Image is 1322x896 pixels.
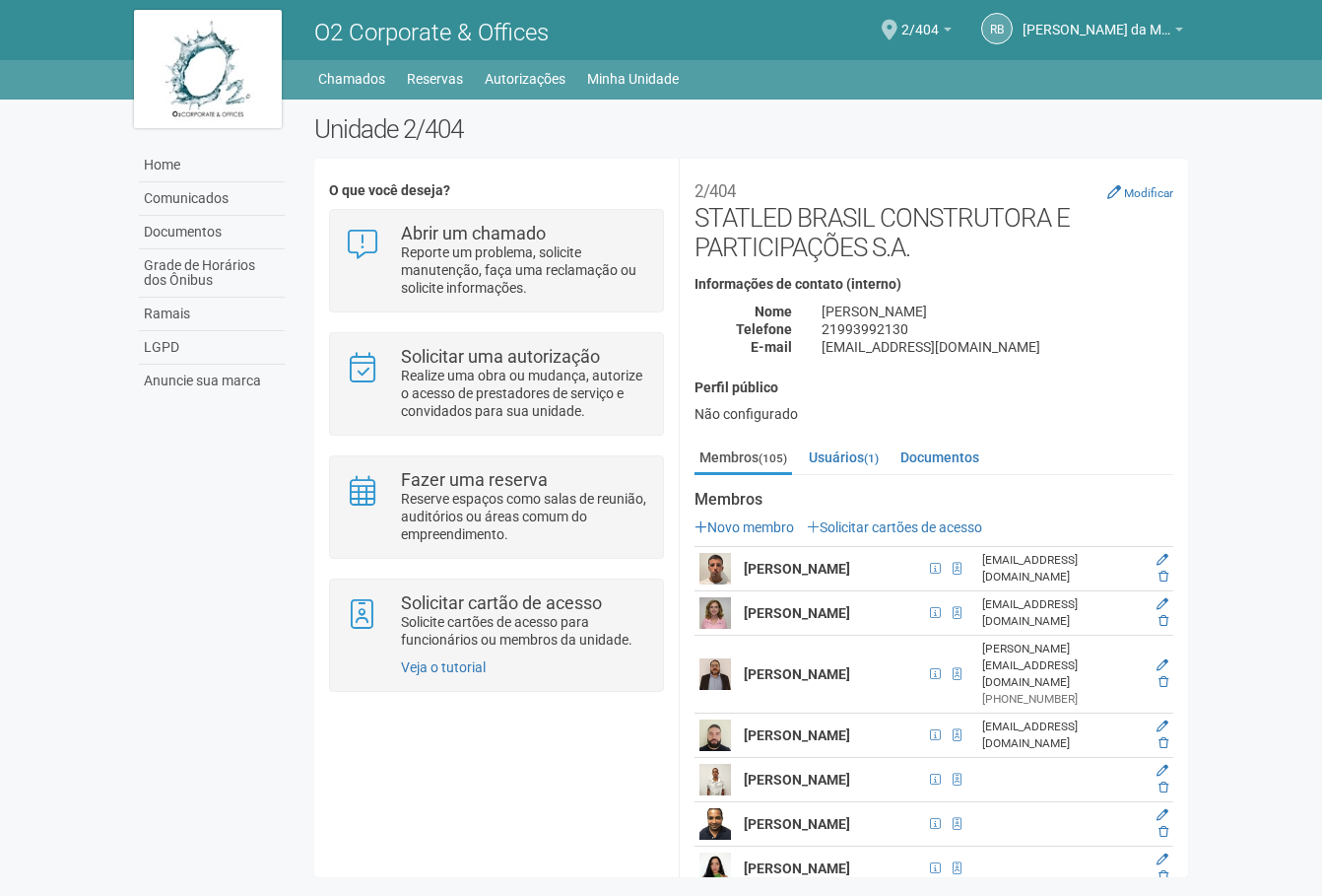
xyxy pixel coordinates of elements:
[807,320,1188,338] div: 21993992130
[694,181,736,201] small: 2/404
[1158,570,1168,584] a: Excluir membro
[1158,825,1168,839] a: Excluir membro
[982,691,1142,708] div: [PHONE_NUMBER]
[982,641,1142,691] div: [PERSON_NAME][EMAIL_ADDRESS][DOMAIN_NAME]
[699,553,731,585] img: user.png
[694,380,1173,395] h4: Perfil público
[901,25,952,40] a: 2/404
[401,367,648,420] p: Realize uma obra ou mudança, autorize o acesso de prestadores de serviço e convidados para sua un...
[744,605,850,621] strong: [PERSON_NAME]
[744,772,850,788] strong: [PERSON_NAME]
[901,3,939,37] span: 2/404
[699,853,731,884] img: user.png
[139,249,285,298] a: Grade de Horários dos Ônibus
[587,65,679,93] a: Minha Unidade
[318,65,385,93] a: Chamados
[401,243,648,297] p: Reporte um problema, solicite manutenção, faça uma reclamação ou solicite informações.
[485,65,565,93] a: Autorizações
[139,365,285,397] a: Anuncie sua marca
[345,348,647,420] a: Solicitar uma autorização Realize uma obra ou mudança, autorize o acesso de prestadores de serviç...
[699,597,731,629] img: user.png
[401,223,546,243] strong: Abrir um chamado
[864,451,879,465] small: (1)
[401,659,486,675] a: Veja o tutorial
[1158,869,1168,883] a: Excluir membro
[139,216,285,249] a: Documentos
[744,561,850,577] strong: [PERSON_NAME]
[744,727,850,743] strong: [PERSON_NAME]
[1124,186,1173,200] small: Modificar
[807,338,1188,356] div: [EMAIL_ADDRESS][DOMAIN_NAME]
[699,808,731,840] img: user.png
[401,469,548,490] strong: Fazer uma reserva
[807,303,1188,320] div: [PERSON_NAME]
[1157,553,1168,567] a: Editar membro
[139,331,285,365] a: LGPD
[744,816,850,832] strong: [PERSON_NAME]
[401,592,602,613] strong: Solicitar cartão de acesso
[1107,184,1173,200] a: Modificar
[751,339,792,355] strong: E-mail
[1157,658,1168,672] a: Editar membro
[982,596,1142,630] div: [EMAIL_ADDRESS][DOMAIN_NAME]
[329,183,663,198] h4: O que você deseja?
[755,304,792,319] strong: Nome
[982,552,1142,586] div: [EMAIL_ADDRESS][DOMAIN_NAME]
[401,490,648,543] p: Reserve espaços como salas de reunião, auditórios ou áreas comum do empreendimento.
[345,471,647,543] a: Fazer uma reserva Reserve espaços como salas de reunião, auditórios ou áreas comum do empreendime...
[694,405,1173,423] div: Não configurado
[694,443,792,475] a: Membros(105)
[139,149,285,182] a: Home
[804,443,884,472] a: Usuários(1)
[982,719,1142,752] div: [EMAIL_ADDRESS][DOMAIN_NAME]
[981,13,1013,44] a: RB
[895,443,984,472] a: Documentos
[699,764,731,795] img: user.png
[1158,614,1168,628] a: Excluir membro
[694,491,1173,509] strong: Membros
[401,613,648,649] p: Solicite cartões de acesso para funcionários ou membros da unidade.
[139,298,285,331] a: Ramais
[345,225,647,297] a: Abrir um chamado Reporte um problema, solicite manutenção, faça uma reclamação ou solicite inform...
[694,277,1173,292] h4: Informações de contato (interno)
[1023,25,1183,40] a: [PERSON_NAME] da Motta Junior
[1157,853,1168,866] a: Editar membro
[1157,597,1168,611] a: Editar membro
[1158,675,1168,689] a: Excluir membro
[1157,808,1168,822] a: Editar membro
[807,519,982,535] a: Solicitar cartões de acesso
[694,519,794,535] a: Novo membro
[314,19,549,46] span: O2 Corporate & Offices
[744,861,850,876] strong: [PERSON_NAME]
[314,114,1188,144] h2: Unidade 2/404
[139,182,285,216] a: Comunicados
[134,10,282,128] img: logo.jpg
[1023,3,1170,37] span: Raul Barrozo da Motta Junior
[744,666,850,682] strong: [PERSON_NAME]
[736,321,792,337] strong: Telefone
[759,451,787,465] small: (105)
[694,173,1173,262] h2: STATLED BRASIL CONSTRUTORA E PARTICIPAÇÕES S.A.
[407,65,463,93] a: Reservas
[345,594,647,649] a: Solicitar cartão de acesso Solicite cartões de acesso para funcionários ou membros da unidade.
[699,658,731,690] img: user.png
[1157,720,1168,733] a: Editar membro
[1157,764,1168,778] a: Editar membro
[1158,781,1168,794] a: Excluir membro
[1158,736,1168,750] a: Excluir membro
[699,720,731,751] img: user.png
[401,346,600,367] strong: Solicitar uma autorização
